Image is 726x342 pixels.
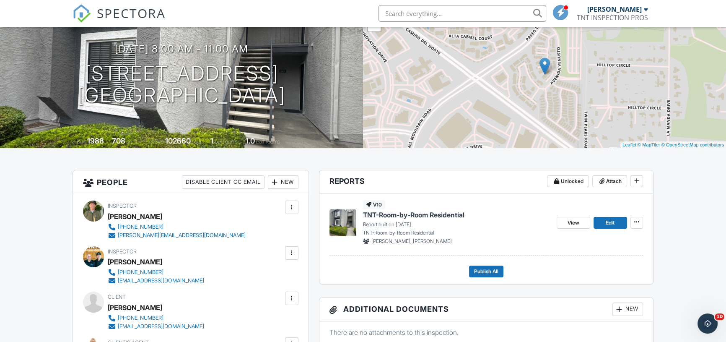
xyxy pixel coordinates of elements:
[256,138,280,145] span: bathrooms
[118,277,204,284] div: [EMAIL_ADDRESS][DOMAIN_NAME]
[215,138,238,145] span: bedrooms
[246,136,255,145] div: 1.0
[210,136,213,145] div: 1
[108,268,204,277] a: [PHONE_NUMBER]
[108,301,162,314] div: [PERSON_NAME]
[192,138,202,145] span: sq.ft.
[118,269,163,276] div: [PHONE_NUMBER]
[622,142,636,147] a: Leaflet
[108,277,204,285] a: [EMAIL_ADDRESS][DOMAIN_NAME]
[118,224,163,230] div: [PHONE_NUMBER]
[577,13,648,22] div: TNT INSPECTION PROS
[115,43,248,55] h3: [DATE] 8:00 am - 11:00 am
[108,210,162,223] div: [PERSON_NAME]
[638,142,660,147] a: © MapTiler
[108,231,246,240] a: [PERSON_NAME][EMAIL_ADDRESS][DOMAIN_NAME]
[118,315,163,321] div: [PHONE_NUMBER]
[379,5,546,22] input: Search everything...
[108,256,162,268] div: [PERSON_NAME]
[87,136,104,145] div: 1988
[587,5,642,13] div: [PERSON_NAME]
[329,328,643,337] p: There are no attachments to this inspection.
[612,303,643,316] div: New
[146,138,164,145] span: Lot Size
[108,322,204,331] a: [EMAIL_ADDRESS][DOMAIN_NAME]
[108,223,246,231] a: [PHONE_NUMBER]
[73,4,91,23] img: The Best Home Inspection Software - Spectora
[78,63,285,107] h1: [STREET_ADDRESS] [GEOGRAPHIC_DATA]
[112,136,125,145] div: 708
[319,298,653,321] h3: Additional Documents
[73,170,308,194] h3: People
[73,11,166,29] a: SPECTORA
[108,248,137,255] span: Inspector
[268,175,298,189] div: New
[118,232,246,239] div: [PERSON_NAME][EMAIL_ADDRESS][DOMAIN_NAME]
[182,175,264,189] div: Disable Client CC Email
[620,141,726,149] div: |
[165,136,191,145] div: 102660
[77,138,86,145] span: Built
[127,138,138,145] span: sq. ft.
[97,4,166,22] span: SPECTORA
[108,294,126,300] span: Client
[118,323,204,330] div: [EMAIL_ADDRESS][DOMAIN_NAME]
[697,313,718,334] iframe: Intercom live chat
[108,314,204,322] a: [PHONE_NUMBER]
[661,142,724,147] a: © OpenStreetMap contributors
[108,203,137,209] span: Inspector
[715,313,724,320] span: 10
